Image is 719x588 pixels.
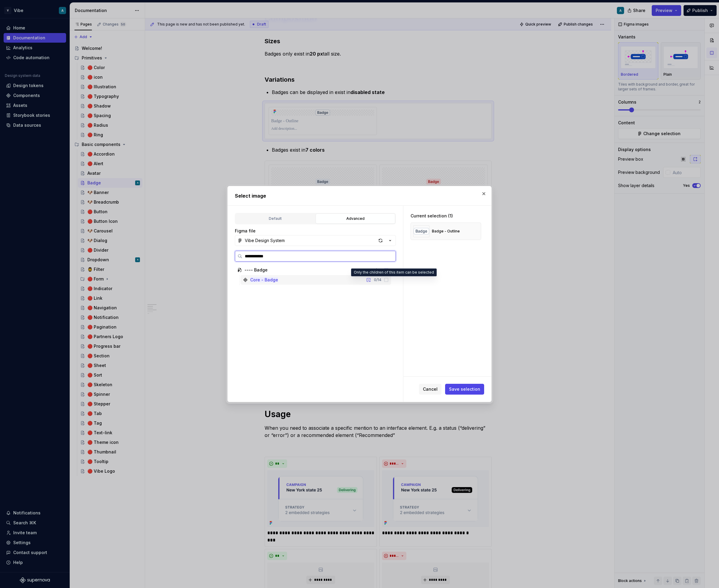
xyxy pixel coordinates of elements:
span: Cancel [423,386,438,392]
div: Badge - Outline [432,229,460,234]
label: Figma file [235,228,256,234]
span: 1 [374,268,375,272]
div: 0 / 14 [374,277,381,282]
mark: Core - Badge [250,277,278,282]
button: Cancel [419,384,441,395]
button: Vibe Design System [235,235,396,246]
div: Vibe Design System [245,238,285,244]
div: Only the children of this item can be selected [351,268,437,276]
button: Save selection [445,384,484,395]
div: Current selection (1) [411,213,481,219]
div: / 94 [374,268,381,272]
span: Save selection [449,386,480,392]
h2: Select image [235,192,484,199]
div: ---- Badge [244,267,268,273]
div: Default [238,216,313,222]
div: Advanced [318,216,393,222]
